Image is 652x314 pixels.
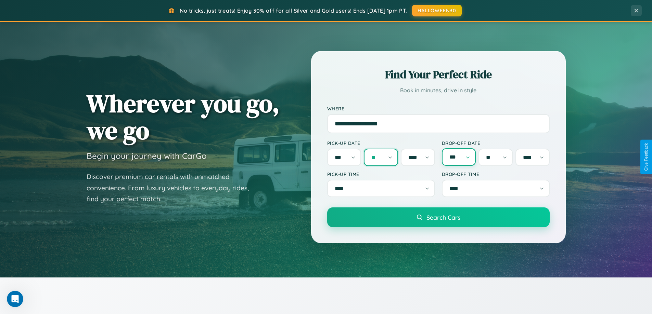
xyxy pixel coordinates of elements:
label: Pick-up Date [327,140,435,146]
h1: Wherever you go, we go [87,90,280,144]
h3: Begin your journey with CarGo [87,151,207,161]
div: Give Feedback [644,143,649,171]
button: HALLOWEEN30 [412,5,462,16]
p: Discover premium car rentals with unmatched convenience. From luxury vehicles to everyday rides, ... [87,171,258,205]
button: Search Cars [327,207,550,227]
h2: Find Your Perfect Ride [327,67,550,82]
p: Book in minutes, drive in style [327,85,550,95]
label: Where [327,106,550,111]
label: Drop-off Date [442,140,550,146]
span: No tricks, just treats! Enjoy 30% off for all Silver and Gold users! Ends [DATE] 1pm PT. [180,7,407,14]
label: Pick-up Time [327,171,435,177]
label: Drop-off Time [442,171,550,177]
iframe: Intercom live chat [7,291,23,307]
span: Search Cars [426,214,460,221]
